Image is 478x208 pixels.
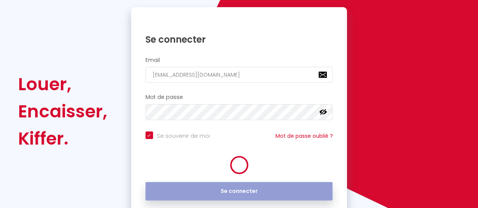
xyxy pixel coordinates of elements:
div: Encaisser, [18,98,107,125]
input: Ton Email [145,67,333,83]
a: Mot de passe oublié ? [275,132,333,140]
div: Louer, [18,71,107,98]
button: Se connecter [145,182,333,201]
div: Kiffer. [18,125,107,152]
h2: Email [145,57,333,63]
h1: Se connecter [145,34,333,45]
h2: Mot de passe [145,94,333,100]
